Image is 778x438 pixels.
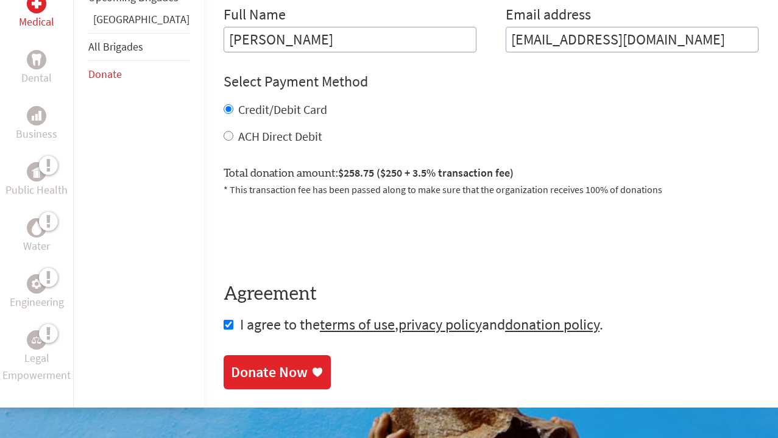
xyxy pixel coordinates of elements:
span: I agree to the , and . [240,315,603,334]
a: terms of use [320,315,395,334]
img: Business [32,111,41,121]
div: Public Health [27,162,46,182]
img: Water [32,221,41,235]
div: Dental [27,50,46,69]
a: privacy policy [398,315,482,334]
label: Email address [506,5,591,27]
li: All Brigades [88,33,189,61]
label: Full Name [224,5,286,27]
a: donation policy [505,315,599,334]
span: $258.75 ($250 + 3.5% transaction fee) [338,166,514,180]
label: Credit/Debit Card [238,102,327,117]
p: Water [23,238,50,255]
img: Public Health [32,166,41,178]
h4: Select Payment Method [224,72,759,91]
a: Donate [88,67,122,81]
img: Dental [32,54,41,66]
a: Legal EmpowermentLegal Empowerment [2,330,71,384]
p: Engineering [10,294,64,311]
p: Legal Empowerment [2,350,71,384]
p: Dental [21,69,52,87]
p: Business [16,125,57,143]
h4: Agreement [224,283,759,305]
iframe: reCAPTCHA [224,211,409,259]
input: Your Email [506,27,759,52]
label: ACH Direct Debit [238,129,322,144]
p: Public Health [5,182,68,199]
li: Guatemala [88,11,189,33]
div: Engineering [27,274,46,294]
a: BusinessBusiness [16,106,57,143]
div: Legal Empowerment [27,330,46,350]
label: Total donation amount: [224,164,514,182]
a: All Brigades [88,40,143,54]
a: Public HealthPublic Health [5,162,68,199]
img: Legal Empowerment [32,336,41,344]
a: WaterWater [23,218,50,255]
p: Medical [19,13,54,30]
img: Engineering [32,279,41,289]
input: Enter Full Name [224,27,476,52]
div: Business [27,106,46,125]
a: [GEOGRAPHIC_DATA] [93,12,189,26]
div: Donate Now [231,362,308,382]
a: EngineeringEngineering [10,274,64,311]
div: Water [27,218,46,238]
p: * This transaction fee has been passed along to make sure that the organization receives 100% of ... [224,182,759,197]
a: Donate Now [224,355,331,389]
a: DentalDental [21,50,52,87]
li: Donate [88,61,189,88]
